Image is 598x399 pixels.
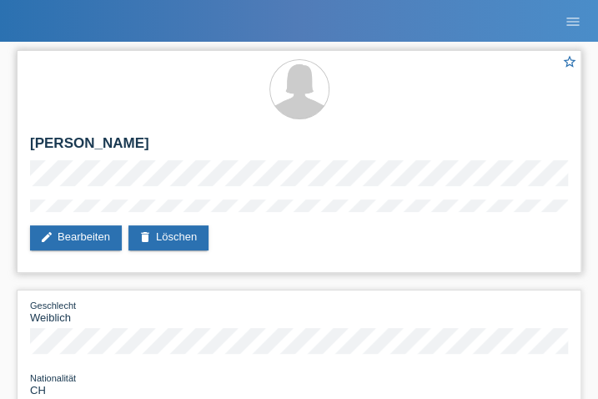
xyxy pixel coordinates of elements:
[30,373,76,383] span: Nationalität
[562,54,577,69] i: star_border
[562,54,577,72] a: star_border
[556,16,590,26] a: menu
[138,230,152,244] i: delete
[128,225,209,250] a: deleteLöschen
[30,299,568,324] div: Weiblich
[40,230,53,244] i: edit
[30,384,46,396] span: Schweiz
[30,301,76,311] span: Geschlecht
[565,13,581,30] i: menu
[30,225,122,250] a: editBearbeiten
[30,135,568,160] h2: [PERSON_NAME]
